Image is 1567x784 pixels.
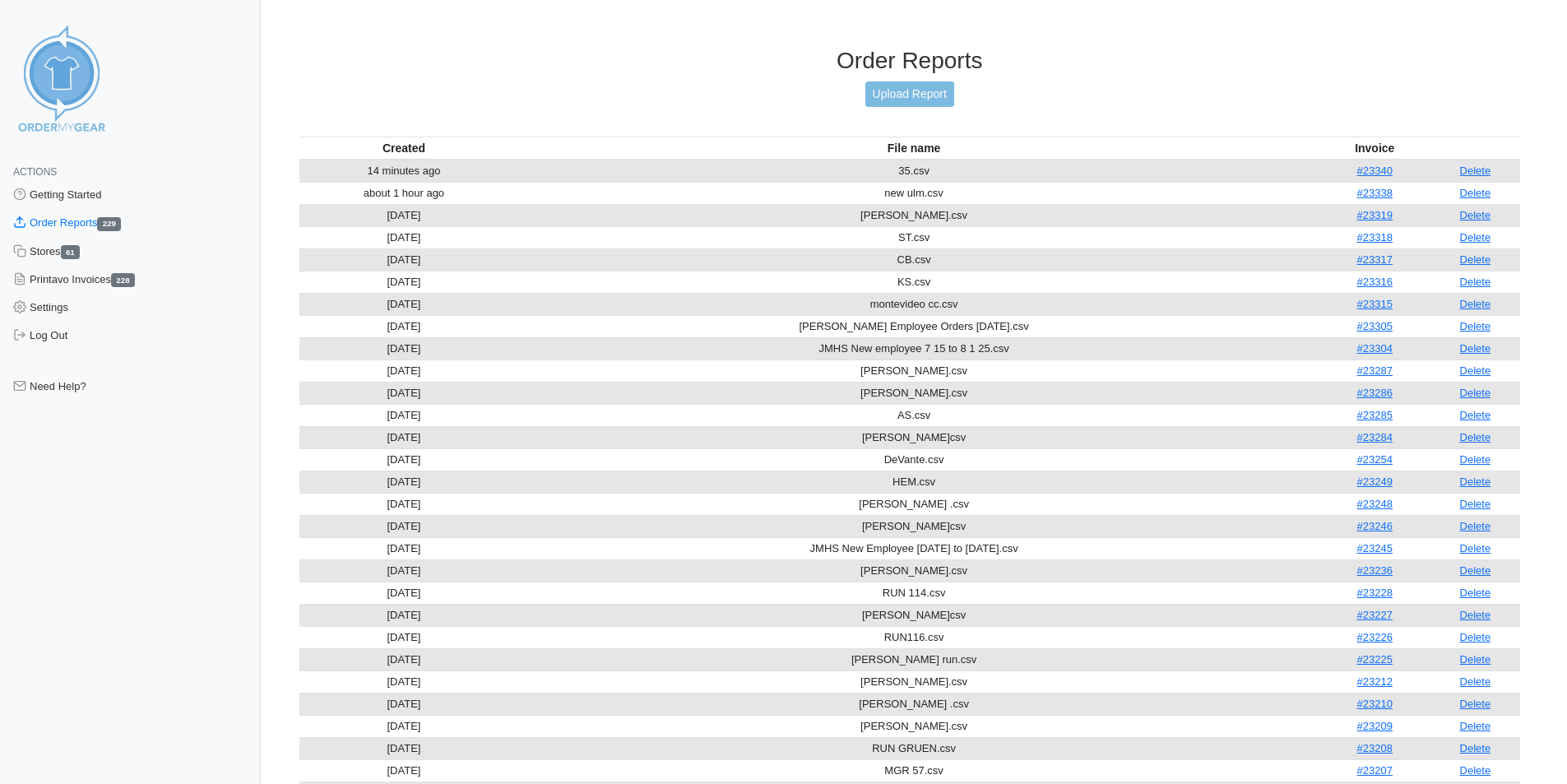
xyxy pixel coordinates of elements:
[1460,587,1491,599] a: Delete
[1460,698,1491,710] a: Delete
[299,360,509,382] td: [DATE]
[1460,631,1491,643] a: Delete
[1357,542,1393,554] a: #23245
[508,360,1319,382] td: [PERSON_NAME].csv
[299,293,509,315] td: [DATE]
[1460,276,1491,288] a: Delete
[299,426,509,448] td: [DATE]
[1460,387,1491,399] a: Delete
[508,182,1319,204] td: new ulm.csv
[299,604,509,626] td: [DATE]
[299,471,509,493] td: [DATE]
[299,493,509,515] td: [DATE]
[1357,387,1393,399] a: #23286
[508,537,1319,559] td: JMHS New Employee [DATE] to [DATE].csv
[1357,653,1393,666] a: #23225
[1357,165,1393,177] a: #23340
[1460,609,1491,621] a: Delete
[299,759,509,782] td: [DATE]
[299,337,509,360] td: [DATE]
[1357,409,1393,421] a: #23285
[508,248,1319,271] td: CB.csv
[1460,675,1491,688] a: Delete
[865,81,954,107] a: Upload Report
[299,648,509,670] td: [DATE]
[1357,364,1393,377] a: #23287
[1357,631,1393,643] a: #23226
[508,382,1319,404] td: [PERSON_NAME].csv
[1319,137,1430,160] th: Invoice
[1460,209,1491,221] a: Delete
[508,160,1319,183] td: 35.csv
[111,273,135,287] span: 228
[299,226,509,248] td: [DATE]
[61,245,81,259] span: 61
[508,626,1319,648] td: RUN116.csv
[1357,453,1393,466] a: #23254
[299,559,509,582] td: [DATE]
[97,217,121,231] span: 229
[299,670,509,693] td: [DATE]
[1357,253,1393,266] a: #23317
[1357,298,1393,310] a: #23315
[1357,742,1393,754] a: #23208
[508,715,1319,737] td: [PERSON_NAME].csv
[13,166,57,178] span: Actions
[1357,342,1393,355] a: #23304
[1357,187,1393,199] a: #23338
[1357,675,1393,688] a: #23212
[299,582,509,604] td: [DATE]
[508,471,1319,493] td: HEM.csv
[1357,564,1393,577] a: #23236
[508,493,1319,515] td: [PERSON_NAME] .csv
[1460,298,1491,310] a: Delete
[1460,476,1491,488] a: Delete
[299,626,509,648] td: [DATE]
[508,670,1319,693] td: [PERSON_NAME].csv
[508,315,1319,337] td: [PERSON_NAME] Employee Orders [DATE].csv
[1460,431,1491,443] a: Delete
[508,137,1319,160] th: File name
[1460,453,1491,466] a: Delete
[1460,320,1491,332] a: Delete
[508,293,1319,315] td: montevideo cc.csv
[299,515,509,537] td: [DATE]
[508,271,1319,293] td: KS.csv
[1460,742,1491,754] a: Delete
[299,47,1521,75] h3: Order Reports
[508,693,1319,715] td: [PERSON_NAME] .csv
[1357,276,1393,288] a: #23316
[1460,498,1491,510] a: Delete
[1357,609,1393,621] a: #23227
[1460,520,1491,532] a: Delete
[508,337,1319,360] td: JMHS New employee 7 15 to 8 1 25.csv
[1460,764,1491,777] a: Delete
[508,559,1319,582] td: [PERSON_NAME].csv
[299,204,509,226] td: [DATE]
[299,715,509,737] td: [DATE]
[299,160,509,183] td: 14 minutes ago
[1357,431,1393,443] a: #23284
[299,248,509,271] td: [DATE]
[508,648,1319,670] td: [PERSON_NAME] run.csv
[1460,542,1491,554] a: Delete
[299,315,509,337] td: [DATE]
[299,537,509,559] td: [DATE]
[299,137,509,160] th: Created
[508,426,1319,448] td: [PERSON_NAME]csv
[508,204,1319,226] td: [PERSON_NAME].csv
[1460,653,1491,666] a: Delete
[299,693,509,715] td: [DATE]
[299,182,509,204] td: about 1 hour ago
[1460,720,1491,732] a: Delete
[1357,698,1393,710] a: #23210
[508,737,1319,759] td: RUN GRUEN.csv
[508,448,1319,471] td: DeVante.csv
[1460,342,1491,355] a: Delete
[1357,498,1393,510] a: #23248
[299,382,509,404] td: [DATE]
[1357,209,1393,221] a: #23319
[1357,587,1393,599] a: #23228
[299,448,509,471] td: [DATE]
[1357,320,1393,332] a: #23305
